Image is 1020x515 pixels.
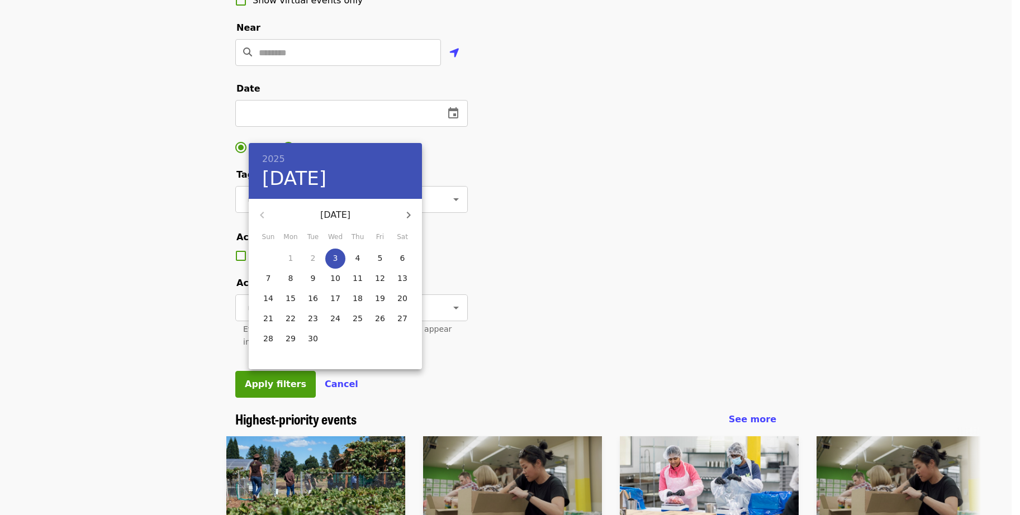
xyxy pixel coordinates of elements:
p: 15 [286,293,296,304]
button: 30 [303,329,323,349]
button: 4 [348,249,368,269]
button: 14 [258,289,278,309]
p: 8 [288,273,293,284]
button: 22 [281,309,301,329]
span: Wed [325,232,345,243]
p: 25 [353,313,363,324]
span: Tue [303,232,323,243]
p: 4 [355,252,360,264]
span: Thu [348,232,368,243]
p: 10 [330,273,340,284]
button: 2025 [262,151,285,167]
button: 10 [325,269,345,289]
button: 11 [348,269,368,289]
p: 9 [311,273,316,284]
p: 21 [263,313,273,324]
button: 24 [325,309,345,329]
p: 30 [308,333,318,344]
button: [DATE] [262,167,326,190]
p: 13 [397,273,407,284]
button: 15 [281,289,301,309]
span: Fri [370,232,390,243]
p: 26 [375,313,385,324]
button: 6 [392,249,412,269]
p: 14 [263,293,273,304]
p: 7 [266,273,271,284]
p: 18 [353,293,363,304]
button: 5 [370,249,390,269]
p: 24 [330,313,340,324]
p: 20 [397,293,407,304]
button: 17 [325,289,345,309]
button: 29 [281,329,301,349]
p: 5 [378,252,383,264]
p: 29 [286,333,296,344]
button: 8 [281,269,301,289]
button: 19 [370,289,390,309]
button: 3 [325,249,345,269]
p: 28 [263,333,273,344]
p: 6 [400,252,405,264]
button: 18 [348,289,368,309]
button: 13 [392,269,412,289]
p: 23 [308,313,318,324]
p: [DATE] [276,208,395,222]
button: 23 [303,309,323,329]
button: 21 [258,309,278,329]
p: 3 [333,252,338,264]
button: 16 [303,289,323,309]
button: 25 [348,309,368,329]
button: 26 [370,309,390,329]
p: 16 [308,293,318,304]
button: 20 [392,289,412,309]
button: 27 [392,309,412,329]
p: 12 [375,273,385,284]
button: 28 [258,329,278,349]
p: 11 [353,273,363,284]
button: 9 [303,269,323,289]
button: 7 [258,269,278,289]
p: 22 [286,313,296,324]
p: 19 [375,293,385,304]
span: Mon [281,232,301,243]
button: 12 [370,269,390,289]
p: 17 [330,293,340,304]
span: Sat [392,232,412,243]
span: Sun [258,232,278,243]
p: 27 [397,313,407,324]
